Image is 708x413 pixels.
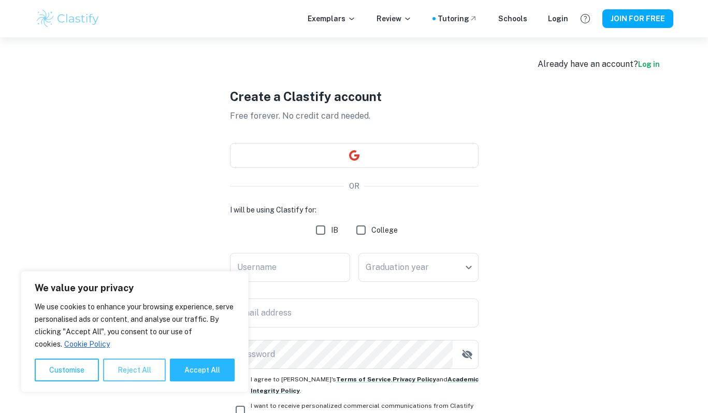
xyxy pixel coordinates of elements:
div: We value your privacy [21,271,249,392]
a: Terms of Service [336,376,391,383]
span: College [371,224,398,236]
p: Review [377,13,412,24]
h1: Create a Clastify account [230,87,479,106]
h6: I will be using Clastify for: [230,204,479,216]
a: Cookie Policy [64,339,110,349]
a: Privacy Policy [393,376,436,383]
a: Login [548,13,568,24]
a: Schools [498,13,527,24]
img: Clastify logo [35,8,101,29]
p: We value your privacy [35,282,235,294]
button: Accept All [170,359,235,381]
p: We use cookies to enhance your browsing experience, serve personalised ads or content, and analys... [35,301,235,350]
p: OR [349,180,359,192]
p: Free forever. No credit card needed. [230,110,479,122]
button: Customise [35,359,99,381]
span: I agree to [PERSON_NAME]'s , and . [251,376,479,394]
button: Help and Feedback [576,10,594,27]
button: Reject All [103,359,166,381]
a: Log in [638,60,660,68]
div: Already have an account? [538,58,660,70]
span: IB [331,224,338,236]
a: Tutoring [438,13,478,24]
p: Exemplars [308,13,356,24]
button: JOIN FOR FREE [602,9,673,28]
